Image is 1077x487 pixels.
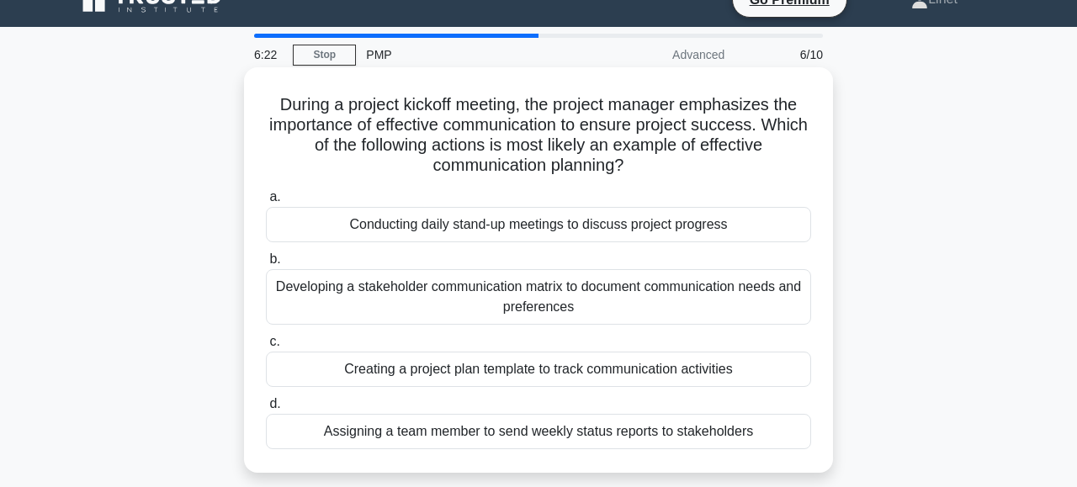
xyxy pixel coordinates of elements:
div: 6:22 [244,38,293,71]
div: PMP [356,38,587,71]
span: b. [269,251,280,266]
div: Conducting daily stand-up meetings to discuss project progress [266,207,811,242]
a: Stop [293,45,356,66]
h5: During a project kickoff meeting, the project manager emphasizes the importance of effective comm... [264,94,813,177]
span: d. [269,396,280,410]
span: a. [269,189,280,204]
div: Assigning a team member to send weekly status reports to stakeholders [266,414,811,449]
div: 6/10 [735,38,833,71]
div: Developing a stakeholder communication matrix to document communication needs and preferences [266,269,811,325]
div: Advanced [587,38,735,71]
div: Creating a project plan template to track communication activities [266,352,811,387]
span: c. [269,334,279,348]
